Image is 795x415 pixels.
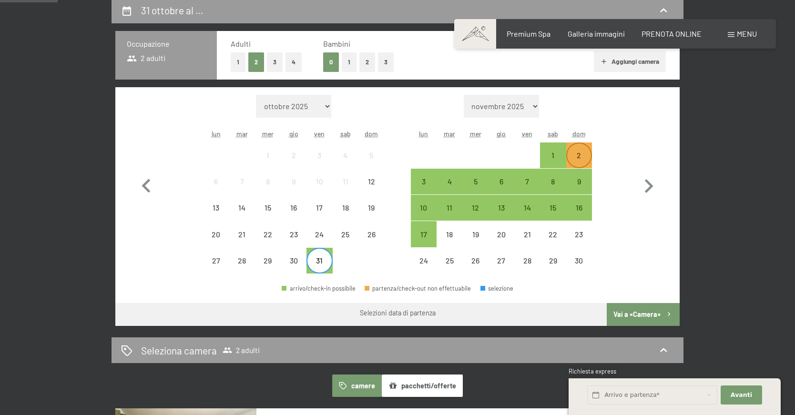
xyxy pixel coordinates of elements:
span: Menu [737,29,757,38]
button: Avanti [721,385,762,405]
div: partenza/check-out non effettuabile [255,142,281,168]
button: 1 [231,52,245,72]
div: 29 [256,257,280,281]
div: partenza/check-out possibile [566,169,592,194]
div: Selezioni data di partenza [360,308,436,318]
div: Sat Nov 22 2025 [540,221,566,247]
abbr: giovedì [497,130,506,138]
div: Tue Oct 14 2025 [229,195,255,221]
div: partenza/check-out non effettuabile [540,221,566,247]
div: Sat Nov 08 2025 [540,169,566,194]
span: 2 adulti [127,53,165,63]
div: Wed Nov 26 2025 [462,248,488,273]
div: partenza/check-out non effettuabile [411,248,437,273]
abbr: venerdì [522,130,532,138]
div: Sat Oct 04 2025 [333,142,358,168]
div: Tue Oct 28 2025 [229,248,255,273]
div: Wed Nov 05 2025 [462,169,488,194]
div: Sat Nov 15 2025 [540,195,566,221]
span: 2 adulti [223,345,260,355]
div: Thu Nov 27 2025 [489,248,514,273]
div: 16 [567,204,591,228]
div: partenza/check-out non effettuabile [540,248,566,273]
div: Sun Oct 19 2025 [358,195,384,221]
div: Fri Nov 14 2025 [514,195,540,221]
button: Aggiungi camera [594,51,666,72]
div: Tue Nov 04 2025 [437,169,462,194]
abbr: venerdì [314,130,325,138]
div: 22 [256,231,280,254]
div: Tue Oct 21 2025 [229,221,255,247]
span: Avanti [731,391,752,399]
div: Mon Oct 20 2025 [203,221,229,247]
div: 9 [567,178,591,202]
div: Fri Nov 21 2025 [514,221,540,247]
div: partenza/check-out non effettuabile [462,221,488,247]
button: 1 [342,52,357,72]
div: Sun Nov 16 2025 [566,195,592,221]
div: 28 [230,257,254,281]
div: 13 [489,204,513,228]
div: Thu Oct 30 2025 [281,248,306,273]
div: Fri Nov 07 2025 [514,169,540,194]
div: partenza/check-out non effettuabile [229,221,255,247]
div: 23 [567,231,591,254]
div: partenza/check-out possibile [540,142,566,168]
div: 15 [541,204,565,228]
div: partenza/check-out possibile [437,169,462,194]
div: partenza/check-out non effettuabile [306,142,332,168]
button: 2 [248,52,264,72]
div: 17 [307,204,331,228]
div: Sun Nov 30 2025 [566,248,592,273]
div: partenza/check-out possibile [462,169,488,194]
div: partenza/check-out non effettuabile [229,169,255,194]
div: Mon Nov 24 2025 [411,248,437,273]
abbr: martedì [444,130,455,138]
div: 18 [334,204,357,228]
button: 4 [285,52,302,72]
div: Mon Oct 27 2025 [203,248,229,273]
div: partenza/check-out possibile [489,169,514,194]
div: 26 [359,231,383,254]
div: partenza/check-out possibile [489,195,514,221]
div: partenza/check-out non effettuabile [203,195,229,221]
div: partenza/check-out non effettuabile [358,142,384,168]
div: 10 [307,178,331,202]
div: partenza/check-out non effettuabile [514,221,540,247]
div: selezione [480,285,514,292]
div: partenza/check-out possibile [566,195,592,221]
div: 4 [334,152,357,175]
div: partenza/check-out non effettuabile [365,285,471,292]
div: Thu Oct 16 2025 [281,195,306,221]
div: 11 [334,178,357,202]
div: Fri Oct 03 2025 [306,142,332,168]
div: 9 [282,178,306,202]
div: Sat Nov 01 2025 [540,142,566,168]
div: 1 [256,152,280,175]
div: partenza/check-out non effettuabile [333,221,358,247]
div: partenza/check-out non effettuabile [489,248,514,273]
div: 28 [515,257,539,281]
abbr: lunedì [419,130,428,138]
div: partenza/check-out possibile [411,221,437,247]
div: partenza/check-out non effettuabile [333,169,358,194]
button: pacchetti/offerte [382,375,463,396]
div: 6 [489,178,513,202]
div: partenza/check-out non effettuabile [281,248,306,273]
a: PRENOTA ONLINE [642,29,702,38]
div: 2 [282,152,306,175]
div: Sat Oct 11 2025 [333,169,358,194]
h2: 31 ottobre al … [141,4,204,16]
div: 7 [515,178,539,202]
div: Tue Nov 11 2025 [437,195,462,221]
div: 24 [307,231,331,254]
div: Tue Oct 07 2025 [229,169,255,194]
div: 27 [489,257,513,281]
div: 8 [256,178,280,202]
div: Fri Oct 17 2025 [306,195,332,221]
div: Sat Oct 25 2025 [333,221,358,247]
div: Thu Oct 09 2025 [281,169,306,194]
div: 1 [541,152,565,175]
abbr: mercoledì [470,130,481,138]
button: 2 [359,52,375,72]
